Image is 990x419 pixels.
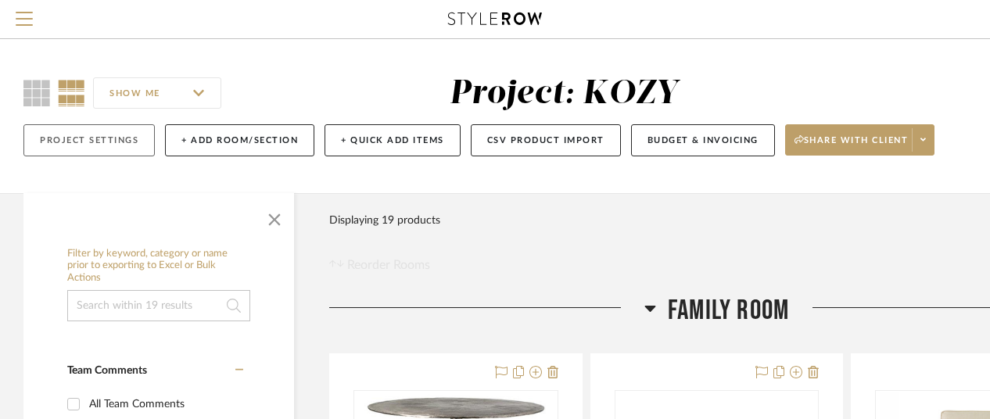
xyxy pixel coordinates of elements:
button: Close [259,201,290,232]
button: + Quick Add Items [325,124,461,156]
button: Share with client [785,124,935,156]
span: Share with client [795,134,909,158]
button: Budget & Invoicing [631,124,775,156]
h6: Filter by keyword, category or name prior to exporting to Excel or Bulk Actions [67,248,250,285]
button: CSV Product Import [471,124,621,156]
button: Reorder Rooms [329,256,430,274]
button: + Add Room/Section [165,124,314,156]
div: All Team Comments [89,392,239,417]
button: Project Settings [23,124,155,156]
div: Project: KOZY [450,77,679,110]
span: Team Comments [67,365,147,376]
span: Reorder Rooms [347,256,430,274]
div: Displaying 19 products [329,205,440,236]
input: Search within 19 results [67,290,250,321]
span: Family Room [668,294,789,328]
